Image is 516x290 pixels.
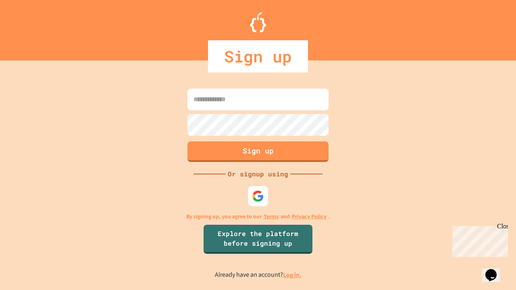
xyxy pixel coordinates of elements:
[250,12,266,32] img: Logo.svg
[283,271,302,279] a: Log in.
[215,270,302,280] p: Already have an account?
[208,40,308,72] div: Sign up
[187,141,329,162] button: Sign up
[226,169,290,179] div: Or signup using
[449,223,508,257] iframe: chat widget
[3,3,56,51] div: Chat with us now!Close
[292,212,327,221] a: Privacy Policy
[482,258,508,282] iframe: chat widget
[204,225,312,254] a: Explore the platform before signing up
[264,212,279,221] a: Terms
[252,190,264,202] img: google-icon.svg
[186,212,330,221] p: By signing up, you agree to our and .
